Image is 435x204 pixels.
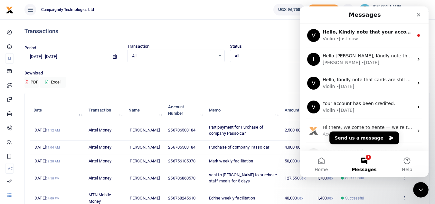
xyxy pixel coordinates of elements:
[89,159,111,163] span: Airtel Money
[6,7,14,12] a: logo-small logo-large logo-large
[23,47,182,52] span: Hello [PERSON_NAME], Kindly note that the account has been credited
[297,197,303,200] small: UGX
[132,53,215,59] span: All
[23,77,35,83] div: Violin
[23,101,35,107] div: Violin
[24,45,36,51] label: Period
[299,177,306,180] small: UGX
[285,196,303,200] span: 40,000
[413,182,429,198] iframe: Intercom live chat
[89,145,111,150] span: Airtel Money
[7,94,20,107] div: Profile image for Violin
[46,197,60,200] small: 04:09 PM
[285,128,309,132] span: 2,500,000
[297,160,303,163] small: UGX
[125,100,165,120] th: Name: activate to sort column ascending
[33,176,60,180] span: [DATE]
[128,196,160,200] span: [PERSON_NAME]
[46,146,60,149] small: 11:04 AM
[24,51,108,62] input: select period
[327,197,333,200] small: UGX
[7,70,20,83] div: Profile image for Violin
[23,29,35,36] div: Violin
[230,43,242,50] label: Status
[36,77,54,83] div: • [DATE]
[23,124,37,131] div: Aceng
[359,4,371,15] img: profile-user
[46,177,60,180] small: 04:10 PM
[102,161,112,165] span: Help
[281,100,313,120] th: Amount: activate to sort column ascending
[209,172,277,184] span: sent to [PERSON_NAME] to purchase staff meals for 5 days
[24,77,39,88] button: PDF
[300,6,429,177] iframe: Intercom live chat
[52,161,77,165] span: Messages
[38,124,56,131] div: • [DATE]
[46,129,60,132] small: 11:12 AM
[46,160,60,163] small: 09:28 AM
[278,6,300,13] span: UGX 96,758
[7,46,20,59] div: Profile image for Ibrahim
[33,145,60,150] span: [DATE]
[285,176,306,180] span: 127,550
[209,145,269,150] span: Purchase of company Passo car
[165,100,205,120] th: Account Number: activate to sort column ascending
[23,23,162,28] span: Hello, Kindly note that your account has been credited
[24,28,430,35] h4: Transactions
[40,77,66,88] button: Excel
[209,159,253,163] span: Mark weekly facilitation
[235,53,318,59] span: All
[89,176,111,180] span: Airtel Money
[168,128,195,132] span: 256706503184
[23,94,95,100] span: Your account has been credited.
[168,159,195,163] span: 256756185378
[89,192,111,204] span: MTN Mobile Money
[30,125,99,138] button: Send us a message
[33,196,60,200] span: [DATE]
[205,100,281,120] th: Memo: activate to sort column ascending
[317,196,333,200] span: 1,400
[127,43,149,50] label: Transaction
[128,128,160,132] span: [PERSON_NAME]
[345,195,364,201] span: Successful
[36,29,58,36] div: • Just now
[33,159,60,163] span: [DATE]
[23,71,227,76] span: Hello, Kindly note that cards are still down. Communication will be made upon restoration.
[373,4,430,10] small: [PERSON_NAME]
[168,145,195,150] span: 256706503184
[7,142,20,155] div: Profile image for Ibrahim
[61,53,80,60] div: • [DATE]
[359,4,430,15] a: profile-user [PERSON_NAME] Campaignity Technologies Ltd
[168,176,195,180] span: 256706860578
[36,101,54,107] div: • [DATE]
[209,196,255,200] span: Edrine weekly facilitation
[89,128,111,132] span: Airtel Money
[168,196,195,200] span: 256768245610
[307,5,340,15] span: Add money
[43,145,86,170] button: Messages
[23,53,60,60] div: [PERSON_NAME]
[307,5,340,15] li: Toup your wallet
[273,4,305,15] a: UGX 96,758
[39,7,97,13] span: Campaignity Technologies Ltd
[7,118,20,131] img: Profile image for Aceng
[24,70,430,77] p: Download
[86,145,129,170] button: Help
[345,175,364,181] span: Successful
[285,145,309,150] span: 4,000,000
[128,159,160,163] span: [PERSON_NAME]
[327,177,333,180] small: UGX
[5,53,14,64] li: M
[33,128,60,132] span: [DATE]
[30,100,85,120] th: Date: activate to sort column descending
[5,163,14,174] li: Ac
[285,159,303,163] span: 50,000
[23,142,117,147] span: Kindly note that the account was credited
[317,176,333,180] span: 1,700
[85,100,125,120] th: Transaction: activate to sort column ascending
[271,4,307,15] li: Wallet ballance
[128,176,160,180] span: [PERSON_NAME]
